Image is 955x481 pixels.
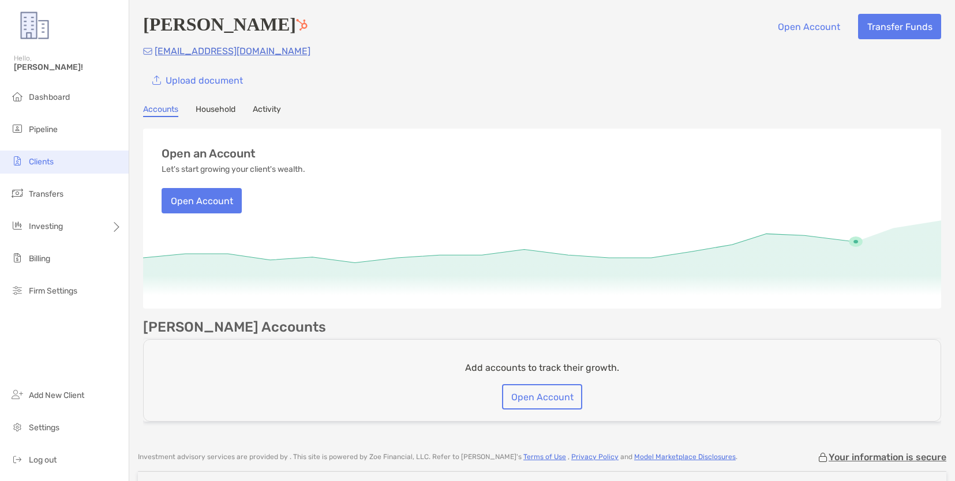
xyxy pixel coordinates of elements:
span: Pipeline [29,125,58,134]
img: billing icon [10,251,24,265]
p: Your information is secure [829,452,946,463]
span: Investing [29,221,63,231]
img: settings icon [10,420,24,434]
button: Transfer Funds [858,14,941,39]
p: [PERSON_NAME] Accounts [143,320,326,335]
p: [EMAIL_ADDRESS][DOMAIN_NAME] [155,44,310,58]
span: Settings [29,423,59,433]
img: Zoe Logo [14,5,55,46]
img: button icon [152,76,161,85]
span: Transfers [29,189,63,199]
img: Email Icon [143,48,152,55]
button: Open Account [502,384,582,409]
a: Upload document [143,67,252,93]
img: pipeline icon [10,122,24,136]
h4: [PERSON_NAME] [143,14,308,39]
span: Clients [29,157,54,167]
p: Let's start growing your client's wealth. [162,165,305,174]
img: logout icon [10,452,24,466]
span: [PERSON_NAME]! [14,62,122,72]
a: Privacy Policy [571,453,619,461]
span: Dashboard [29,92,70,102]
a: Model Marketplace Disclosures [634,453,736,461]
a: Go to Hubspot Deal [296,14,308,35]
a: Activity [253,104,281,117]
img: transfers icon [10,186,24,200]
span: Firm Settings [29,286,77,296]
p: Add accounts to track their growth. [465,360,619,375]
img: add_new_client icon [10,388,24,401]
p: Investment advisory services are provided by . This site is powered by Zoe Financial, LLC. Refer ... [138,453,737,461]
button: Open Account [769,14,849,39]
img: clients icon [10,154,24,168]
span: Billing [29,254,50,264]
a: Household [196,104,235,117]
img: investing icon [10,219,24,232]
span: Add New Client [29,390,84,400]
img: firm-settings icon [10,283,24,297]
button: Open Account [162,188,242,213]
img: dashboard icon [10,89,24,103]
h3: Open an Account [162,147,256,160]
img: Hubspot Icon [296,19,308,31]
span: Log out [29,455,57,465]
a: Terms of Use [523,453,566,461]
a: Accounts [143,104,178,117]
